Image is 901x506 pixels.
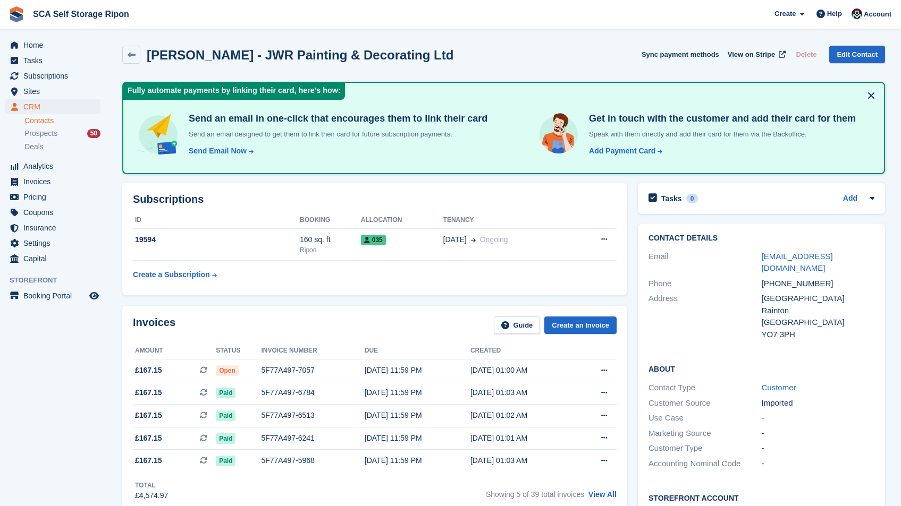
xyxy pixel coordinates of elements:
span: Paid [216,410,235,421]
span: Paid [216,388,235,398]
div: [DATE] 11:59 PM [365,455,470,466]
div: [DATE] 01:00 AM [470,365,576,376]
a: menu [5,53,100,68]
span: Coupons [23,205,87,220]
a: Contacts [24,116,100,126]
img: send-email-b5881ef4c8f827a638e46e229e590028c7e36e3a6c99d2365469aff88783de13.svg [136,113,180,157]
a: Prospects 50 [24,128,100,139]
a: Customer [762,383,796,392]
a: menu [5,236,100,251]
div: - [762,458,875,470]
div: [DATE] 01:02 AM [470,410,576,421]
div: Email [649,251,762,275]
a: menu [5,68,100,83]
span: Paid [216,433,235,444]
span: Storefront [10,275,106,286]
a: Add [843,193,857,205]
span: Deals [24,142,44,152]
a: View on Stripe [723,46,788,63]
a: menu [5,174,100,189]
a: menu [5,84,100,99]
h4: Send an email in one-click that encourages them to link their card [184,113,487,125]
span: Home [23,38,87,53]
a: Create an Invoice [544,316,617,334]
div: Fully automate payments by linking their card, here's how: [123,83,345,100]
div: [DATE] 01:03 AM [470,387,576,398]
span: Showing 5 of 39 total invoices [486,490,584,499]
div: [DATE] 11:59 PM [365,387,470,398]
a: menu [5,38,100,53]
span: Account [864,9,891,20]
span: £167.15 [135,410,162,421]
th: Booking [300,212,361,229]
div: Accounting Nominal Code [649,458,762,470]
div: Customer Source [649,397,762,409]
span: 035 [361,235,386,245]
span: Settings [23,236,87,251]
span: Sites [23,84,87,99]
th: Due [365,342,470,359]
span: Invoices [23,174,87,189]
h2: Subscriptions [133,193,617,205]
span: Help [827,8,842,19]
a: Create a Subscription [133,265,217,285]
span: Tasks [23,53,87,68]
div: £4,574.97 [135,490,168,501]
div: [GEOGRAPHIC_DATA] [762,293,875,305]
p: Speak with them directly and add their card for them via the Backoffice. [585,129,856,140]
span: View on Stripe [728,49,775,60]
span: £167.15 [135,455,162,466]
div: 160 sq. ft [300,234,361,245]
th: Status [216,342,261,359]
span: [DATE] [443,234,467,245]
h2: Storefront Account [649,492,874,503]
a: View All [588,490,617,499]
div: 5F77A497-6513 [261,410,364,421]
div: Add Payment Card [589,145,655,157]
div: Marketing Source [649,427,762,440]
div: Imported [762,397,875,409]
th: ID [133,212,300,229]
span: CRM [23,99,87,114]
div: [DATE] 01:03 AM [470,455,576,466]
p: Send an email designed to get them to link their card for future subscription payments. [184,129,487,140]
th: Tenancy [443,212,572,229]
div: 5F77A497-6784 [261,387,364,398]
a: Add Payment Card [585,145,663,157]
span: Paid [216,456,235,466]
div: Create a Subscription [133,269,210,280]
span: Analytics [23,159,87,174]
a: menu [5,159,100,174]
div: Address [649,293,762,340]
a: Preview store [88,289,100,302]
div: [DATE] 01:01 AM [470,433,576,444]
a: Guide [494,316,541,334]
div: Phone [649,278,762,290]
div: 5F77A497-6241 [261,433,364,444]
div: Total [135,481,168,490]
span: Open [216,365,239,376]
span: Ongoing [480,235,508,244]
a: SCA Self Storage Ripon [29,5,133,23]
span: £167.15 [135,387,162,398]
div: [DATE] 11:59 PM [365,365,470,376]
div: 50 [87,129,100,138]
div: Use Case [649,412,762,424]
th: Amount [133,342,216,359]
h2: [PERSON_NAME] - JWR Painting & Decorating Ltd [147,48,453,62]
div: [DATE] 11:59 PM [365,410,470,421]
a: menu [5,220,100,235]
img: stora-icon-8386f47178a22dfd0bd8f6a31ec36ba5ce8667c1dd55bd0f319d3a0aa187defe.svg [9,6,24,22]
th: Invoice number [261,342,364,359]
div: YO7 3PH [762,329,875,341]
div: Contact Type [649,382,762,394]
span: Prospects [24,128,57,139]
th: Created [470,342,576,359]
div: 5F77A497-5968 [261,455,364,466]
span: Create [774,8,796,19]
div: [PHONE_NUMBER] [762,278,875,290]
h4: Get in touch with the customer and add their card for them [585,113,856,125]
span: Pricing [23,190,87,204]
a: menu [5,99,100,114]
th: Allocation [361,212,443,229]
